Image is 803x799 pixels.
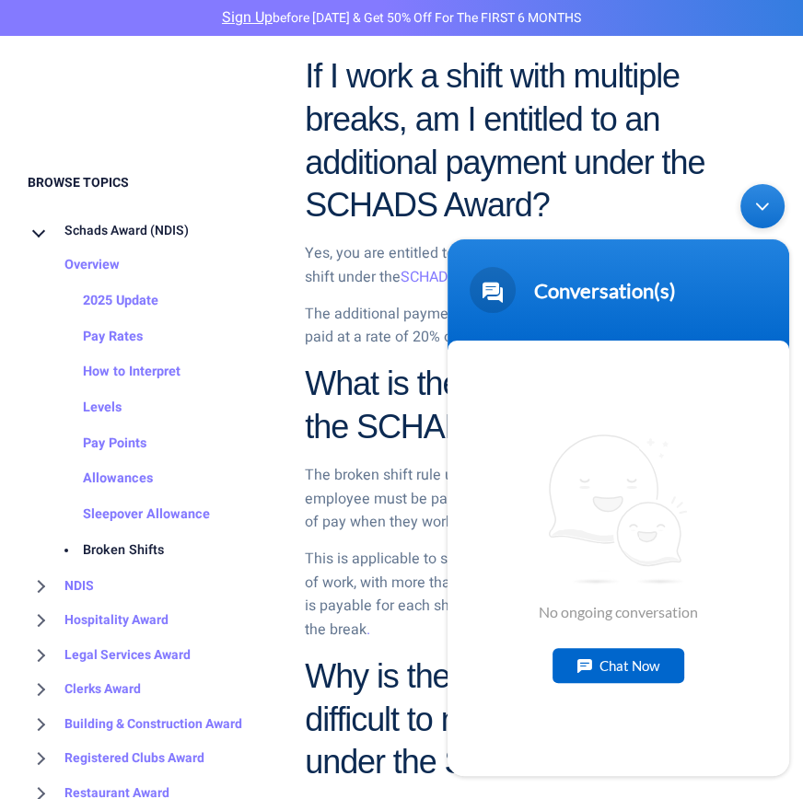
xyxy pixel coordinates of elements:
[28,638,191,673] a: Legal Services Award
[367,619,370,641] a: .
[305,548,775,642] p: This is applicable to shifts that are broken up into more than one period of work, with more than...
[46,355,180,391] a: How to Interpret
[46,498,210,534] a: Sleepover Allowance
[305,657,751,782] strong: Why is the broken shift rule difficult to manage for employers under the SCHADS Award?
[28,707,242,742] a: Building & Construction Award
[28,603,169,638] a: Hospitality Award
[46,462,153,498] a: Allowances
[305,464,775,535] p: The broken shift rule under the SCHADS Award states that an employee must be paid an additional a...
[305,242,775,289] p: Yes, you are entitled to an additional payment for working a broken shift under the .
[28,214,189,249] a: Schads Award (NDIS)
[46,284,158,319] a: 2025 Update
[305,303,775,350] p: The additional payment is referred to as a shiftwork allowance and is paid at a rate of 20% of yo...
[28,741,204,776] a: Registered Clubs Award
[305,365,774,446] strong: What is the broken shift rule under the SCHADS Award?
[46,533,164,569] a: Broken Shifts
[305,57,704,224] strong: If I work a shift with multiple breaks, am I entitled to an additional payment under the SCHADS A...
[46,390,122,426] a: Levels
[28,249,120,284] a: Overview
[28,672,141,707] a: Clerks Award
[46,426,146,462] a: Pay Points
[14,9,789,27] p: before [DATE] & Get 50% Off for the FIRST 6 MONTHS
[28,569,94,604] a: NDIS
[46,319,143,355] a: Pay Rates
[438,175,798,785] iframe: SalesIQ Chatwindow
[401,266,503,288] a: SCHADS Award
[222,6,273,29] a: Sign Up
